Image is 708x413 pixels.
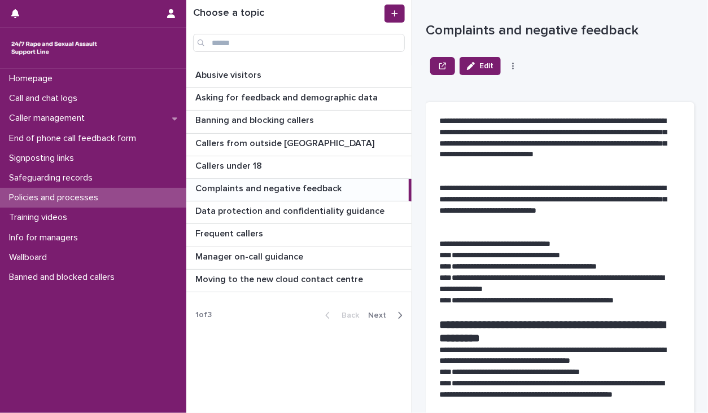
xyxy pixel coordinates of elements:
[195,136,377,149] p: Callers from outside [GEOGRAPHIC_DATA]
[193,34,405,52] input: Search
[5,272,124,283] p: Banned and blocked callers
[186,88,412,111] a: Asking for feedback and demographic dataAsking for feedback and demographic data
[186,247,412,270] a: Manager on-call guidanceManager on-call guidance
[186,179,412,201] a: Complaints and negative feedbackComplaints and negative feedback
[9,37,99,59] img: rhQMoQhaT3yELyF149Cw
[5,192,107,203] p: Policies and processes
[479,62,493,70] span: Edit
[5,232,87,243] p: Info for managers
[5,93,86,104] p: Call and chat logs
[195,249,305,262] p: Manager on-call guidance
[195,90,380,103] p: Asking for feedback and demographic data
[186,156,412,179] a: Callers under 18Callers under 18
[186,65,412,88] a: Abusive visitorsAbusive visitors
[186,301,221,329] p: 1 of 3
[186,201,412,224] a: Data protection and confidentiality guidanceData protection and confidentiality guidance
[195,68,264,81] p: Abusive visitors
[195,204,387,217] p: Data protection and confidentiality guidance
[316,310,364,320] button: Back
[193,7,382,20] h1: Choose a topic
[364,310,412,320] button: Next
[335,311,359,319] span: Back
[5,173,102,183] p: Safeguarding records
[426,23,694,39] p: Complaints and negative feedback
[368,311,393,319] span: Next
[460,57,501,75] button: Edit
[186,270,412,292] a: Moving to the new cloud contact centreMoving to the new cloud contact centre
[195,226,265,239] p: Frequent callers
[195,159,264,172] p: Callers under 18
[195,113,316,126] p: Banning and blocking callers
[186,111,412,133] a: Banning and blocking callersBanning and blocking callers
[5,153,83,164] p: Signposting links
[186,134,412,156] a: Callers from outside [GEOGRAPHIC_DATA]Callers from outside [GEOGRAPHIC_DATA]
[5,73,62,84] p: Homepage
[195,181,344,194] p: Complaints and negative feedback
[5,212,76,223] p: Training videos
[5,113,94,124] p: Caller management
[5,133,145,144] p: End of phone call feedback form
[195,272,365,285] p: Moving to the new cloud contact centre
[186,224,412,247] a: Frequent callersFrequent callers
[5,252,56,263] p: Wallboard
